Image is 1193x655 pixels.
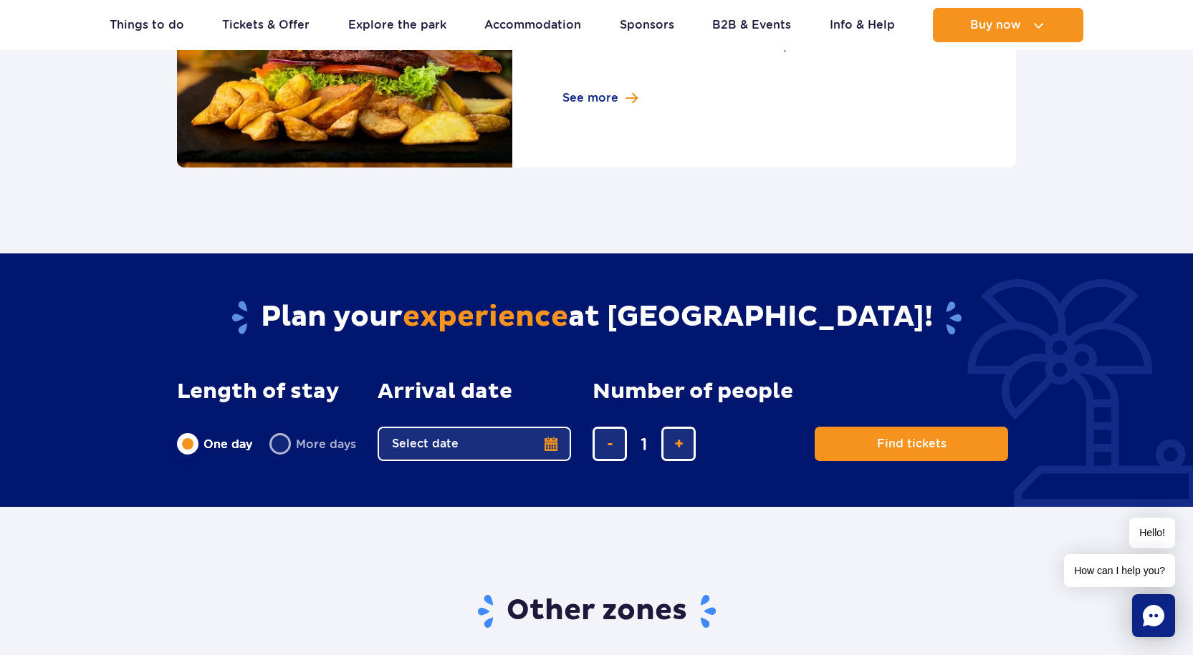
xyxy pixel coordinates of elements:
label: More days [269,429,356,459]
button: remove ticket [593,427,627,461]
button: Find tickets [815,427,1008,461]
a: Info & Help [830,8,895,42]
span: Buy now [970,19,1021,31]
a: B2B & Events [712,8,791,42]
span: Length of stay [177,379,340,404]
h3: Other zones [177,593,1016,630]
span: How can I help you? [1064,554,1175,587]
span: experience [403,299,568,335]
a: Explore the park [348,8,446,42]
form: Planning your visit to Park of Poland [177,379,1016,461]
label: One day [177,429,252,459]
span: Find tickets [877,437,947,450]
a: Accommodation [484,8,581,42]
h2: Plan your at [GEOGRAPHIC_DATA]! [177,299,1016,336]
a: Tickets & Offer [222,8,310,42]
button: add ticket [661,427,696,461]
div: Chat [1132,594,1175,637]
a: Sponsors [620,8,674,42]
span: Number of people [593,379,793,404]
button: Select date [378,427,571,461]
button: Buy now [933,8,1083,42]
span: Hello! [1129,518,1175,548]
input: number of tickets [627,427,661,461]
span: Arrival date [378,379,512,404]
a: Things to do [110,8,184,42]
